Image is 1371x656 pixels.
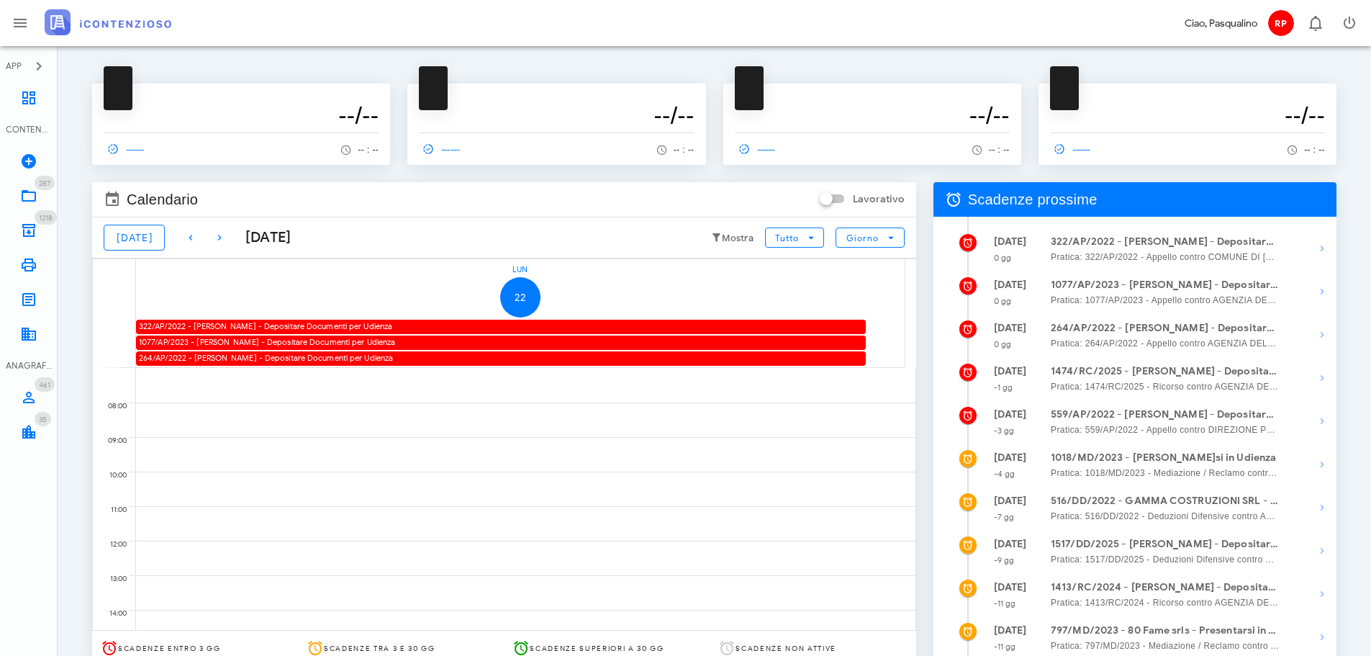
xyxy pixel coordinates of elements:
button: Mostra dettagli [1308,450,1336,479]
span: -- : -- [1304,145,1325,155]
div: [DATE] [234,227,291,248]
span: 35 [39,415,47,424]
span: Pratica: 797/MD/2023 - Mediazione / Reclamo contro AGENZIA DELLE ENTRATE - RISCOSSIONE (Udienza) [1051,639,1280,653]
strong: 1474/RC/2025 - [PERSON_NAME] - Depositare Documenti per Udienza [1051,364,1280,379]
span: 461 [39,380,50,390]
div: lun [136,259,905,277]
span: Pratica: 1018/MD/2023 - Mediazione / Reclamo contro AGENZIA DELLE ENTRATE - RISCOSSIONE (Udienza) [1051,466,1280,480]
h3: --/-- [735,101,1010,130]
div: 09:00 [93,433,130,449]
span: Pratica: 322/AP/2022 - Appello contro COMUNE DI [GEOGRAPHIC_DATA] (Udienza) [1051,250,1280,264]
span: Pratica: 516/DD/2022 - Deduzioni Difensive contro AGENZIA DELLE ENTRATE - RISCOSSIONE (Udienza) [1051,509,1280,524]
label: Lavorativo [853,192,905,207]
small: -1 gg [994,382,1013,392]
button: Mostra dettagli [1308,580,1336,608]
strong: [DATE] [994,235,1027,248]
button: Mostra dettagli [1308,623,1336,652]
div: 10:00 [93,467,130,483]
strong: 559/AP/2022 - [PERSON_NAME] - Depositare Documenti per Udienza [1051,407,1280,423]
small: -9 gg [994,555,1015,565]
button: 22 [500,277,540,318]
span: -- : -- [674,145,694,155]
p: -------------- [735,89,1010,101]
button: Tutto [765,228,824,248]
button: [DATE] [104,225,165,251]
span: Distintivo [35,210,57,225]
span: ------ [1050,143,1092,156]
div: 1077/AP/2023 - [PERSON_NAME] - Depositare Documenti per Udienza [136,336,866,349]
span: Calendario [127,188,198,211]
span: Pratica: 264/AP/2022 - Appello contro AGENZIA DELLE ENTRATE - RISCOSSIONE (Udienza) [1051,336,1280,351]
small: 0 gg [994,253,1011,263]
button: Distintivo [1298,6,1332,40]
strong: [DATE] [994,279,1027,291]
small: -4 gg [994,469,1015,479]
small: -11 gg [994,642,1016,652]
div: 13:00 [93,571,130,587]
span: Pratica: 1474/RC/2025 - Ricorso contro AGENZIA DELLE ENTRATE -RISCOSSIONE (Udienza) [1051,379,1280,394]
strong: [DATE] [994,624,1027,637]
img: logo-text-2x.png [45,9,171,35]
strong: [DATE] [994,581,1027,593]
a: ------ [104,139,151,159]
div: 11:00 [93,502,130,518]
strong: [DATE] [994,495,1027,507]
span: Pratica: 559/AP/2022 - Appello contro DIREZIONE PROVINCIALE DELLE ENTRATE DI [GEOGRAPHIC_DATA] (U... [1051,423,1280,437]
button: Mostra dettagli [1308,234,1336,263]
span: Distintivo [35,377,55,392]
div: Ciao, Pasqualino [1185,16,1257,31]
span: Pratica: 1413/RC/2024 - Ricorso contro AGENZIA DELLE ENTRATE - RISCOSSIONE (Udienza) [1051,596,1280,610]
small: -3 gg [994,426,1015,436]
p: -------------- [1050,89,1325,101]
span: 287 [39,179,50,188]
span: ------ [419,143,461,156]
h3: --/-- [104,101,379,130]
span: Scadenze entro 3 gg [118,644,221,653]
strong: 1077/AP/2023 - [PERSON_NAME] - Depositare Documenti per Udienza [1051,277,1280,293]
strong: 1018/MD/2023 - [PERSON_NAME]si in Udienza [1051,450,1280,466]
div: CONTENZIOSO [6,123,52,136]
strong: [DATE] [994,365,1027,377]
a: ------ [419,139,466,159]
span: Distintivo [35,176,55,190]
small: Mostra [722,233,754,244]
small: -11 gg [994,598,1016,608]
strong: 1517/DD/2025 - [PERSON_NAME] - Depositare i documenti processuali [1051,536,1280,552]
button: Giorno [836,228,904,248]
div: ANAGRAFICA [6,359,52,372]
h3: --/-- [1050,101,1325,130]
p: -------------- [104,89,379,101]
strong: [DATE] [994,538,1027,550]
button: Mostra dettagli [1308,364,1336,392]
small: 0 gg [994,339,1011,349]
div: 08:00 [93,398,130,414]
span: Distintivo [35,412,51,426]
strong: [DATE] [994,322,1027,334]
span: Tutto [774,233,798,243]
span: -- : -- [989,145,1010,155]
div: 12:00 [93,536,130,552]
span: Pratica: 1077/AP/2023 - Appello contro AGENZIA DELLE ENTRATE - RISCOSSIONE (Udienza) [1051,293,1280,307]
span: Scadenze superiori a 30 gg [530,644,664,653]
strong: 322/AP/2022 - [PERSON_NAME] - Depositare Documenti per Udienza [1051,234,1280,250]
strong: [DATE] [994,408,1027,421]
strong: 1413/RC/2024 - [PERSON_NAME] - Depositare Documenti per Udienza [1051,580,1280,596]
span: ------ [104,143,145,156]
span: 1218 [39,213,53,223]
small: -7 gg [994,512,1015,522]
a: ------ [735,139,782,159]
div: 14:00 [93,606,130,621]
div: 264/AP/2022 - [PERSON_NAME] - Depositare Documenti per Udienza [136,351,866,365]
span: Scadenze prossime [968,188,1098,211]
button: Mostra dettagli [1308,407,1336,436]
span: [DATE] [116,232,153,244]
button: Mostra dettagli [1308,320,1336,349]
p: -------------- [419,89,694,101]
span: 22 [500,292,540,304]
button: RP [1263,6,1298,40]
a: ------ [1050,139,1098,159]
button: Mostra dettagli [1308,536,1336,565]
span: Scadenze tra 3 e 30 gg [324,644,435,653]
span: Giorno [846,233,879,243]
span: RP [1268,10,1294,36]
